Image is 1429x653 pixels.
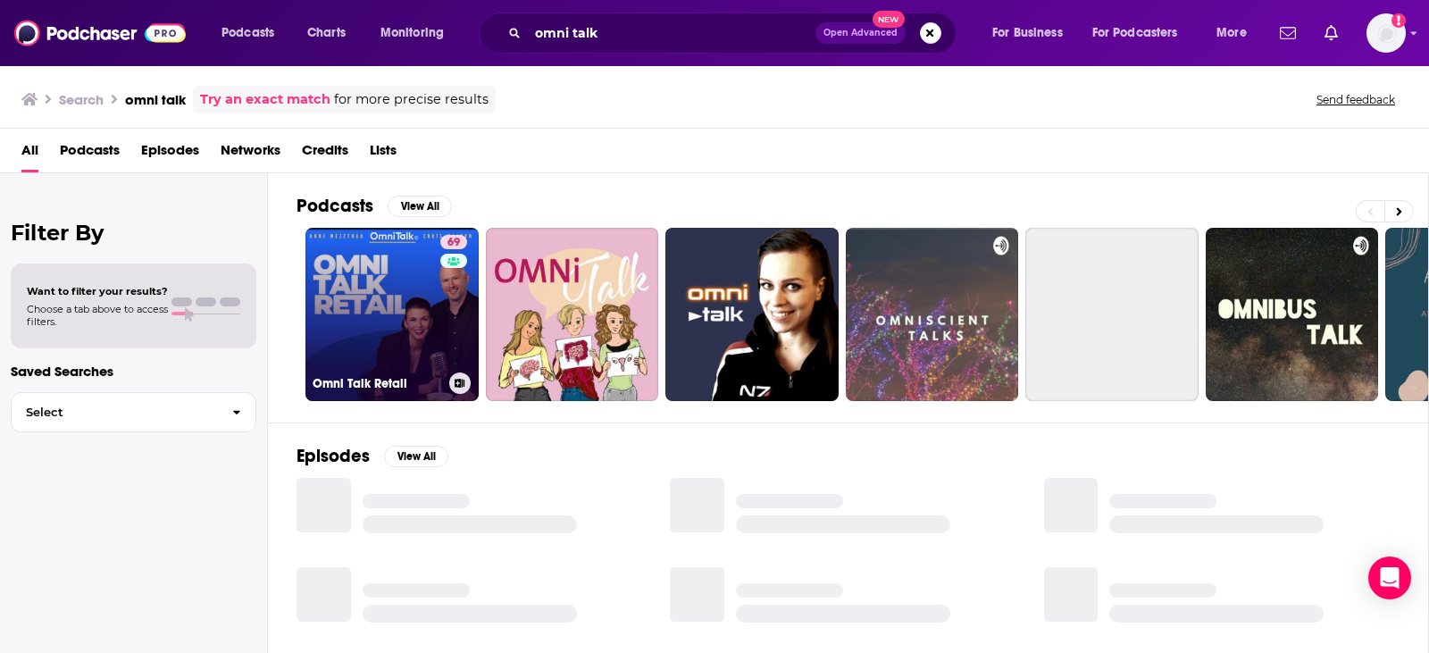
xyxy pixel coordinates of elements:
[59,91,104,108] h3: Search
[496,13,974,54] div: Search podcasts, credits, & more...
[27,303,168,328] span: Choose a tab above to access filters.
[1317,18,1345,48] a: Show notifications dropdown
[141,136,199,172] a: Episodes
[297,445,370,467] h2: Episodes
[11,220,256,246] h2: Filter By
[370,136,397,172] a: Lists
[815,22,906,44] button: Open AdvancedNew
[221,21,274,46] span: Podcasts
[200,89,330,110] a: Try an exact match
[1092,21,1178,46] span: For Podcasters
[297,445,448,467] a: EpisodesView All
[12,406,218,418] span: Select
[334,89,489,110] span: for more precise results
[992,21,1063,46] span: For Business
[296,19,356,47] a: Charts
[305,228,479,401] a: 69Omni Talk Retail
[1273,18,1303,48] a: Show notifications dropdown
[297,195,373,217] h2: Podcasts
[209,19,297,47] button: open menu
[1081,19,1204,47] button: open menu
[384,446,448,467] button: View All
[125,91,186,108] h3: omni talk
[1366,13,1406,53] img: User Profile
[380,21,444,46] span: Monitoring
[221,136,280,172] a: Networks
[873,11,905,28] span: New
[528,19,815,47] input: Search podcasts, credits, & more...
[1216,21,1247,46] span: More
[21,136,38,172] a: All
[440,235,467,249] a: 69
[1204,19,1269,47] button: open menu
[27,285,168,297] span: Want to filter your results?
[980,19,1085,47] button: open menu
[1391,13,1406,28] svg: Add a profile image
[14,16,186,50] img: Podchaser - Follow, Share and Rate Podcasts
[11,392,256,432] button: Select
[1366,13,1406,53] span: Logged in as COliver
[302,136,348,172] a: Credits
[1311,92,1400,107] button: Send feedback
[823,29,898,38] span: Open Advanced
[1366,13,1406,53] button: Show profile menu
[60,136,120,172] a: Podcasts
[313,376,442,391] h3: Omni Talk Retail
[447,234,460,252] span: 69
[297,195,452,217] a: PodcastsView All
[307,21,346,46] span: Charts
[11,363,256,380] p: Saved Searches
[368,19,467,47] button: open menu
[1368,557,1411,599] div: Open Intercom Messenger
[388,196,452,217] button: View All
